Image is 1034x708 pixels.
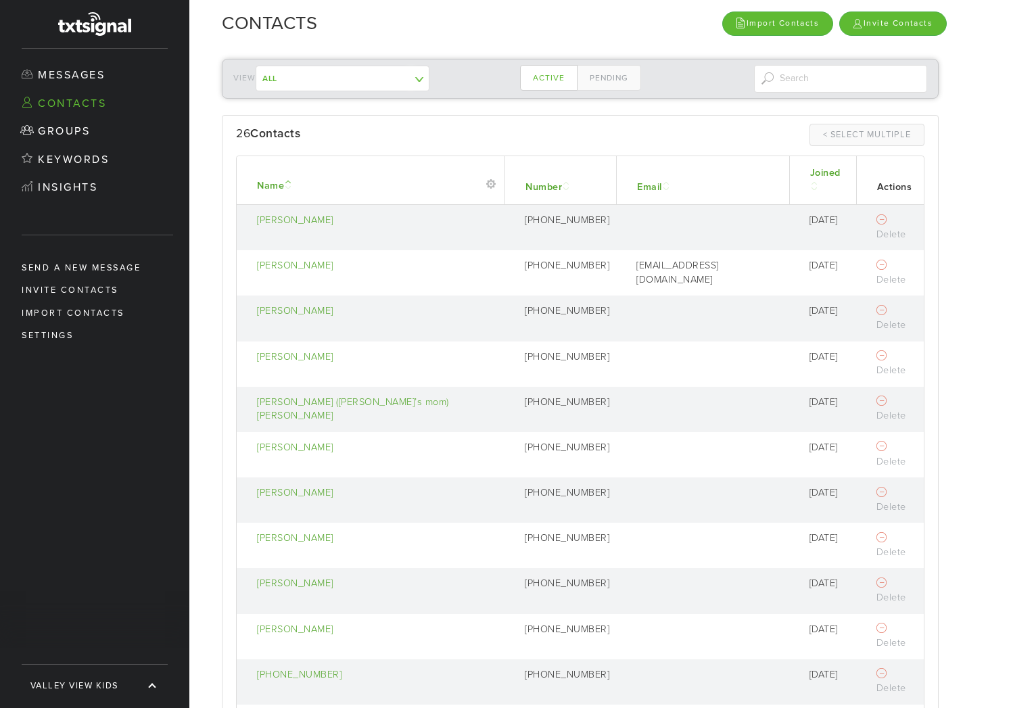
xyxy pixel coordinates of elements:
div: [DATE] [809,304,849,318]
a: Number [525,181,572,193]
div: [DATE] [809,486,849,500]
div: [PHONE_NUMBER] [525,214,609,228]
a: Delete [876,442,906,467]
div: [DATE] [809,623,849,637]
a: Delete [876,487,906,513]
a: [PERSON_NAME] ([PERSON_NAME]’s mom) [PERSON_NAME] [257,396,498,423]
div: [DATE] [809,396,849,410]
div: [EMAIL_ADDRESS][DOMAIN_NAME] [636,259,782,287]
div: 26 [236,124,580,144]
a: [PERSON_NAME] [257,486,498,500]
div: [PHONE_NUMBER] [525,396,609,410]
div: [PHONE_NUMBER] [525,668,609,682]
a: Active [520,65,578,91]
a: < Select Multiple [809,124,924,146]
a: Email [637,181,672,193]
a: Joined [810,167,841,193]
a: Pending [577,65,641,91]
div: [DATE] [809,259,849,273]
a: [PHONE_NUMBER] [257,668,498,682]
a: [PERSON_NAME] [257,350,498,364]
a: Delete [876,532,906,558]
div: [DATE] [809,214,849,228]
div: < Select Multiple [823,128,911,141]
a: [PERSON_NAME] [257,532,498,546]
a: Delete [876,577,906,603]
div: [PHONE_NUMBER] [525,623,609,637]
div: [DATE] [809,668,849,682]
a: Import Contacts [722,11,833,35]
a: Delete [876,623,906,649]
a: [PERSON_NAME] [257,577,498,591]
input: Search [754,65,928,93]
a: [PERSON_NAME] [257,623,498,637]
a: Name [257,180,294,191]
a: [PERSON_NAME] [257,259,498,273]
div: View [233,66,407,91]
a: Delete [876,396,906,422]
div: [PHONE_NUMBER] [525,259,609,273]
a: [PERSON_NAME] [257,214,498,228]
a: [PERSON_NAME] [257,441,498,455]
a: Invite Contacts [839,11,947,35]
a: Delete [876,305,906,331]
a: Delete [876,260,906,285]
a: Delete [876,669,906,694]
div: [DATE] [809,532,849,546]
a: [PERSON_NAME] [257,304,498,318]
div: Contacts [250,124,300,144]
div: [PHONE_NUMBER] [525,532,609,546]
div: [DATE] [809,350,849,364]
div: [PHONE_NUMBER] [525,304,609,318]
div: [DATE] [809,577,849,591]
div: [DATE] [809,441,849,455]
div: [PHONE_NUMBER] [525,577,609,591]
th: Actions [856,156,924,205]
div: [PHONE_NUMBER] [525,486,609,500]
div: [PHONE_NUMBER] [525,350,609,364]
div: [PHONE_NUMBER] [525,441,609,455]
a: Delete [876,214,906,240]
a: Delete [876,351,906,377]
